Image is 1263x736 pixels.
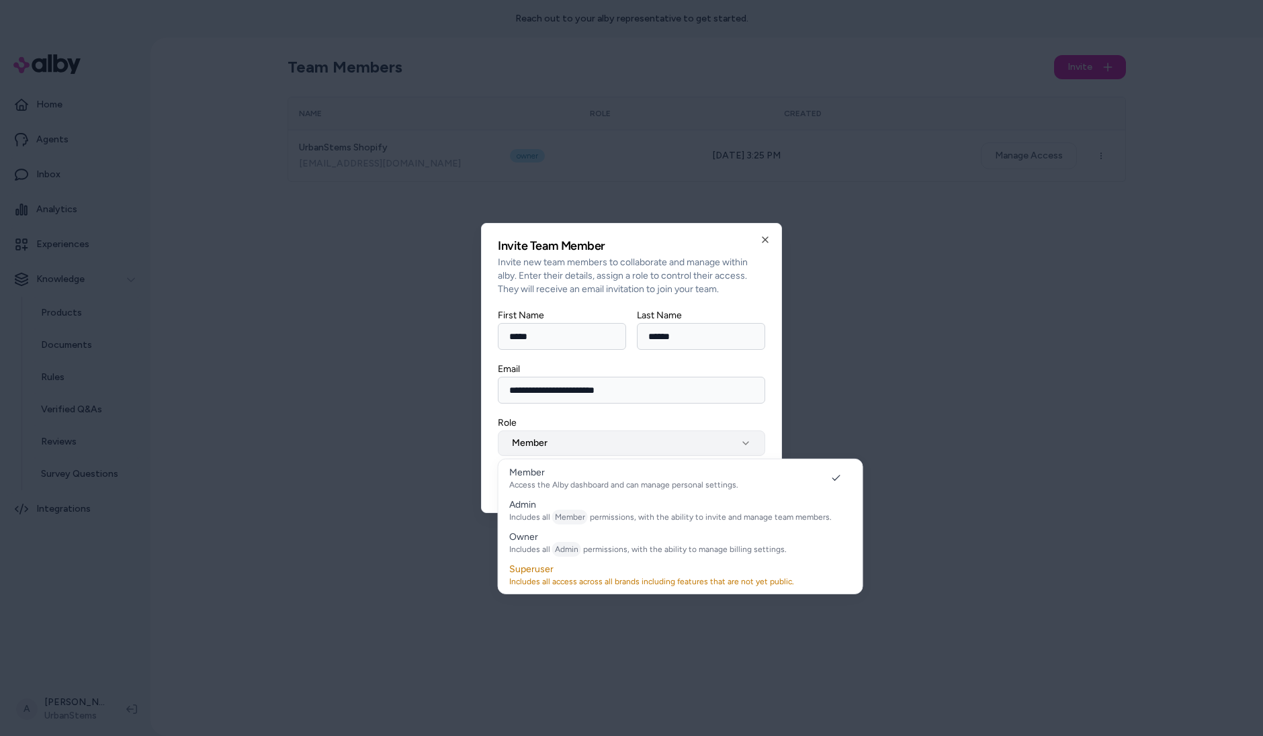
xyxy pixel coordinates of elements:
[498,240,765,252] h2: Invite Team Member
[509,531,538,543] span: Owner
[637,310,682,321] label: Last Name
[509,499,536,510] span: Admin
[498,363,520,375] label: Email
[509,576,794,587] p: Includes all access across all brands including features that are not yet public.
[498,310,544,321] label: First Name
[509,479,738,490] p: Access the Alby dashboard and can manage personal settings.
[509,563,554,575] span: Superuser
[552,542,581,557] span: Admin
[552,510,588,524] span: Member
[509,467,545,478] span: Member
[509,544,787,555] p: Includes all permissions, with the ability to manage billing settings.
[498,256,765,296] p: Invite new team members to collaborate and manage within alby. Enter their details, assign a role...
[509,512,832,522] p: Includes all permissions, with the ability to invite and manage team members.
[498,417,517,428] label: Role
